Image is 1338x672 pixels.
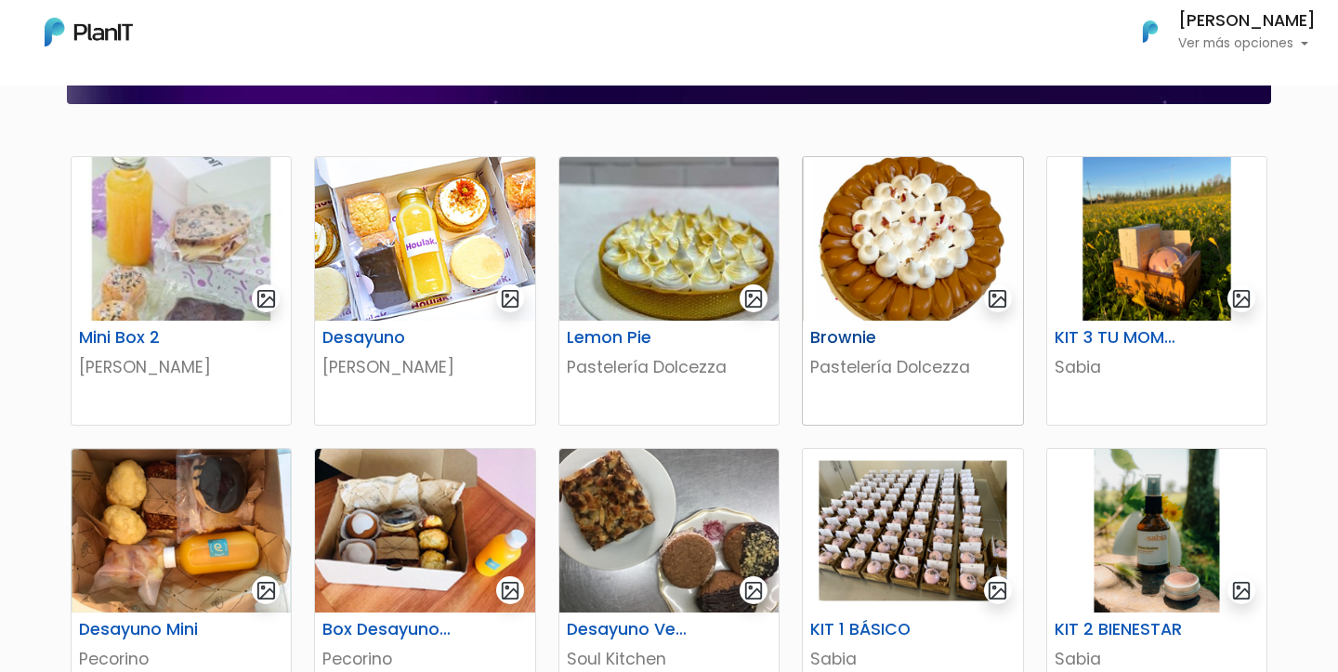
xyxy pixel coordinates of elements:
[72,449,291,613] img: thumb_pecorino.png
[799,620,951,639] h6: KIT 1 BÁSICO
[256,580,277,601] img: gallery-light
[500,288,521,310] img: gallery-light
[743,288,765,310] img: gallery-light
[1047,449,1266,613] img: thumb_Dise%C3%B1o_sin_t%C3%ADtulo_-_2025-02-12T125603.795.png
[802,156,1023,426] a: gallery-light Brownie Pastelería Dolcezza
[1231,580,1253,601] img: gallery-light
[1178,37,1316,50] p: Ver más opciones
[810,647,1015,671] p: Sabia
[256,288,277,310] img: gallery-light
[71,156,292,426] a: gallery-light Mini Box 2 [PERSON_NAME]
[567,355,771,379] p: Pastelería Dolcezza
[311,620,463,639] h6: Box Desayuno/Merienda
[1046,156,1267,426] a: gallery-light KIT 3 TU MOMENTO Sabia
[1055,647,1259,671] p: Sabia
[987,288,1008,310] img: gallery-light
[96,18,268,54] div: ¿Necesitás ayuda?
[1119,7,1316,56] button: PlanIt Logo [PERSON_NAME] Ver más opciones
[567,647,771,671] p: Soul Kitchen
[1047,157,1266,321] img: thumb_Dise%C3%B1o_sin_t%C3%ADtulo_-_2025-02-12T123759.942.png
[322,355,527,379] p: [PERSON_NAME]
[803,157,1022,321] img: thumb_brownie.png
[1231,288,1253,310] img: gallery-light
[68,620,219,639] h6: Desayuno Mini
[987,580,1008,601] img: gallery-light
[556,328,707,348] h6: Lemon Pie
[558,156,780,426] a: gallery-light Lemon Pie Pastelería Dolcezza
[559,449,779,613] img: thumb_WhatsApp_Image_2023-04-05_at_16.37.07.jpeg
[1130,11,1171,52] img: PlanIt Logo
[79,355,283,379] p: [PERSON_NAME]
[314,156,535,426] a: gallery-light Desayuno [PERSON_NAME]
[79,647,283,671] p: Pecorino
[803,449,1022,613] img: thumb_Dise%C3%B1o_sin_t%C3%ADtulo_-_2025-02-12T125112.828.png
[1178,13,1316,30] h6: [PERSON_NAME]
[500,580,521,601] img: gallery-light
[799,328,951,348] h6: Brownie
[743,580,765,601] img: gallery-light
[556,620,707,639] h6: Desayuno Vegano
[315,157,534,321] img: thumb_1.5_cajita_feliz.png
[810,355,1015,379] p: Pastelería Dolcezza
[1055,355,1259,379] p: Sabia
[315,449,534,613] img: thumb_box_2.png
[322,647,527,671] p: Pecorino
[72,157,291,321] img: thumb_2000___2000-Photoroom__57_.jpg
[45,18,133,46] img: PlanIt Logo
[68,328,219,348] h6: Mini Box 2
[311,328,463,348] h6: Desayuno
[559,157,779,321] img: thumb_WhatsApp_Image_2024-08-25_at_19.21.08.jpeg
[1043,328,1195,348] h6: KIT 3 TU MOMENTO
[1043,620,1195,639] h6: KIT 2 BIENESTAR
